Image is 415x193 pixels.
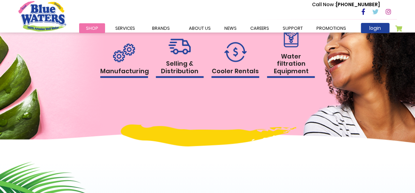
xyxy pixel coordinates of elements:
img: rental [113,43,135,62]
a: Promotions [310,23,353,33]
h1: Cooler Rentals [211,67,259,78]
h1: Manufacturing [100,67,148,78]
a: Cooler Rentals [211,42,259,78]
span: Services [115,25,135,31]
span: Brands [152,25,170,31]
span: Shop [86,25,98,31]
h1: Water filtration Equipment [267,53,315,78]
p: [PHONE_NUMBER] [312,1,380,8]
a: about us [182,23,218,33]
a: careers [243,23,276,33]
a: store logo [18,1,66,31]
a: login [361,23,389,33]
span: Call Now : [312,1,336,8]
img: rental [168,39,191,55]
a: support [276,23,310,33]
h1: Selling & Distribution [156,60,204,78]
a: Water filtration Equipment [267,25,315,78]
img: rental [281,25,301,48]
a: Selling & Distribution [156,39,204,78]
a: News [218,23,243,33]
a: Manufacturing [100,43,148,78]
img: rental [224,42,247,62]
